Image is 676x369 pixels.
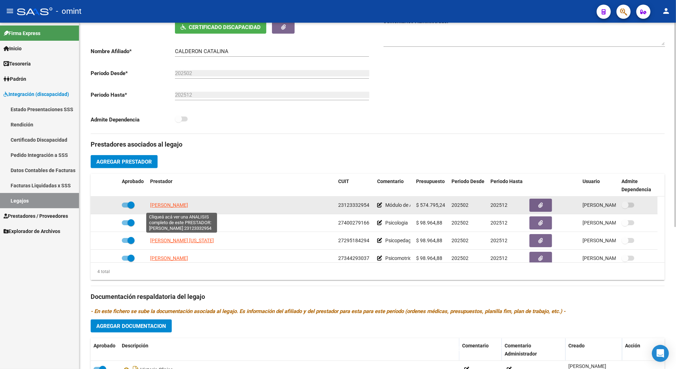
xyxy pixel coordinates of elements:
span: Periodo Desde [451,178,484,184]
datatable-header-cell: Periodo Desde [449,174,488,197]
span: 23123332954 [338,202,369,208]
mat-icon: menu [6,7,14,15]
span: 27295184294 [338,238,369,243]
span: $ 98.964,88 [416,220,442,226]
datatable-header-cell: Prestador [147,174,335,197]
span: 202512 [490,238,507,243]
span: Usuario [583,178,600,184]
datatable-header-cell: Descripción [119,338,459,362]
span: Certificado Discapacidad [189,24,261,30]
span: [PERSON_NAME] [US_STATE] [150,238,214,243]
span: Explorador de Archivos [4,227,60,235]
datatable-header-cell: Periodo Hasta [488,174,527,197]
h3: Prestadores asociados al legajo [91,140,665,149]
span: 202502 [451,238,468,243]
p: Periodo Desde [91,69,175,77]
div: 4 total [91,268,110,276]
datatable-header-cell: Admite Dependencia [619,174,658,197]
span: Inicio [4,45,22,52]
span: [PERSON_NAME] [568,363,606,369]
span: Aprobado [93,343,115,348]
datatable-header-cell: Comentario [459,338,502,362]
p: Nombre Afiliado [91,47,175,55]
span: 202512 [490,202,507,208]
datatable-header-cell: Aprobado [91,338,119,362]
span: [PERSON_NAME] [150,202,188,208]
i: - En este fichero se sube la documentación asociada al legajo. Es información del afiliado y del ... [91,308,566,314]
p: Admite Dependencia [91,116,175,124]
span: CUIT [338,178,349,184]
datatable-header-cell: Comentario [374,174,413,197]
span: 202502 [451,220,468,226]
span: [PERSON_NAME] [DATE] [583,255,638,261]
span: Presupuesto [416,178,445,184]
span: Comentario Administrador [505,343,537,357]
span: Creado [568,343,585,348]
span: Admite Dependencia [621,178,651,192]
button: Certificado Discapacidad [175,21,266,34]
span: [PERSON_NAME] [150,255,188,261]
span: Periodo Hasta [490,178,523,184]
datatable-header-cell: Acción [622,338,658,362]
span: 202512 [490,255,507,261]
span: Psicomotricidad [385,255,421,261]
p: Periodo Hasta [91,91,175,99]
span: Comentario [462,343,489,348]
datatable-header-cell: Usuario [580,174,619,197]
span: Acción [625,343,640,348]
span: Prestador [150,178,172,184]
span: - omint [56,4,81,19]
datatable-header-cell: Comentario Administrador [502,338,566,362]
div: Open Intercom Messenger [652,345,669,362]
span: Descripción [122,343,148,348]
span: $ 574.795,24 [416,202,445,208]
span: Psicologia [385,220,408,226]
span: Firma Express [4,29,40,37]
span: [PERSON_NAME] [DATE] [583,220,638,226]
datatable-header-cell: Creado [566,338,622,362]
span: Psicopedagogía [385,238,421,243]
span: Tesorería [4,60,31,68]
span: Prestadores / Proveedores [4,212,68,220]
span: 202502 [451,202,468,208]
span: Agregar Documentacion [96,323,166,329]
span: [PERSON_NAME] [DATE] [583,202,638,208]
datatable-header-cell: Presupuesto [413,174,449,197]
span: $ 98.964,88 [416,238,442,243]
datatable-header-cell: CUIT [335,174,374,197]
h3: Documentación respaldatoria del legajo [91,292,665,302]
span: 27344293037 [338,255,369,261]
span: 27400279166 [338,220,369,226]
span: Integración (discapacidad) [4,90,69,98]
span: Agregar Prestador [96,159,152,165]
button: Agregar Prestador [91,155,158,168]
span: 202502 [451,255,468,261]
mat-icon: person [662,7,670,15]
span: 202512 [490,220,507,226]
datatable-header-cell: Aprobado [119,174,147,197]
span: $ 98.964,88 [416,255,442,261]
button: Agregar Documentacion [91,319,172,333]
span: Comentario [377,178,404,184]
span: Aprobado [122,178,144,184]
span: [PERSON_NAME] [DATE] [583,238,638,243]
span: [PERSON_NAME] [150,220,188,226]
span: Padrón [4,75,26,83]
